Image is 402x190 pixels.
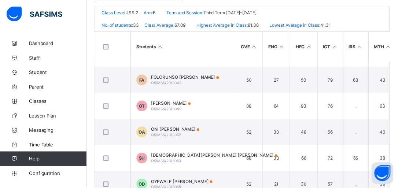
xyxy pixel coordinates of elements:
[177,23,188,28] span: 67.09
[206,10,260,15] span: Third Term [DATE]-[DATE]
[321,68,347,94] td: 79
[266,94,294,120] td: 64
[29,41,88,47] span: Dashboard
[153,134,183,139] span: OS/MSS/23/3052
[361,45,368,50] i: Sort in Ascending Order
[153,82,184,86] span: OS/MSS/23/3043
[153,128,202,134] span: ONI [PERSON_NAME]
[128,10,140,15] span: JSS 2
[132,32,242,62] th: Students
[140,184,147,189] span: OD
[29,114,88,120] span: Lesson Plan
[153,102,193,107] span: [PERSON_NAME]
[347,147,373,173] td: 65
[29,172,88,178] span: Configuration
[321,120,347,147] td: 56
[266,68,294,94] td: 27
[376,164,398,186] button: Open asap
[321,94,347,120] td: 76
[321,32,347,62] th: ICT
[273,23,324,28] span: Lowest Average in Class:
[373,120,402,147] td: 40
[199,23,251,28] span: Highest Average in Class:
[238,68,266,94] td: 50
[159,45,165,50] i: Sort Ascending
[390,45,397,50] i: Sort in Ascending Order
[145,10,155,15] span: Arm:
[282,45,288,50] i: Sort in Ascending Order
[373,68,402,94] td: 43
[238,32,266,62] th: CVE
[135,23,141,28] span: 33
[238,120,266,147] td: 52
[294,94,321,120] td: 93
[321,147,347,173] td: 72
[238,94,266,120] td: 88
[310,45,316,50] i: Sort in Ascending Order
[103,10,128,15] span: Class Level:
[141,78,147,84] span: FA
[251,23,262,28] span: 81.38
[153,161,183,165] span: OS/MSS/23/3053
[153,75,222,81] span: FOLORUNSO [PERSON_NAME]
[373,147,402,173] td: 38
[294,147,321,173] td: 66
[347,32,373,62] th: IRS
[294,68,321,94] td: 50
[29,100,88,105] span: Classes
[146,23,177,28] span: Class Average:
[324,23,335,28] span: 41.31
[153,154,281,160] span: [DEMOGRAPHIC_DATA][PERSON_NAME] [PERSON_NAME]
[347,94,373,120] td: _
[294,32,321,62] th: HEC
[29,56,88,62] span: Staff
[29,85,88,91] span: Parent
[29,70,88,76] span: Student
[347,120,373,147] td: _
[294,120,321,147] td: 48
[29,158,88,164] span: Help
[266,32,294,62] th: ENG
[153,181,215,186] span: OYEWALE [PERSON_NAME]
[29,144,88,149] span: Time Table
[238,147,266,173] td: 68
[347,68,373,94] td: 63
[373,94,402,120] td: 63
[254,45,261,50] i: Sort in Ascending Order
[141,105,147,110] span: OT
[153,108,184,112] span: OS/MSS/23/3049
[336,45,342,50] i: Sort in Ascending Order
[140,131,147,137] span: OA
[155,10,158,15] span: B
[373,32,402,62] th: MTH
[169,10,206,15] span: Term and Session:
[266,120,294,147] td: 30
[141,157,147,163] span: SH
[29,129,88,135] span: Messaging
[7,7,63,22] img: safsims
[103,23,135,28] span: No. of students:
[266,147,294,173] td: 33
